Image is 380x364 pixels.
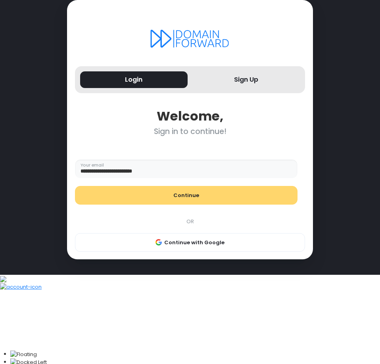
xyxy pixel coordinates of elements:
div: Sign in to continue! [75,127,305,136]
div: OR [71,218,309,226]
button: Sign Up [193,71,300,88]
button: Continue with Google [75,233,305,252]
button: Login [80,71,188,88]
button: Continue [75,186,297,205]
div: Welcome, [75,109,305,124]
img: Floating [10,351,37,358]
